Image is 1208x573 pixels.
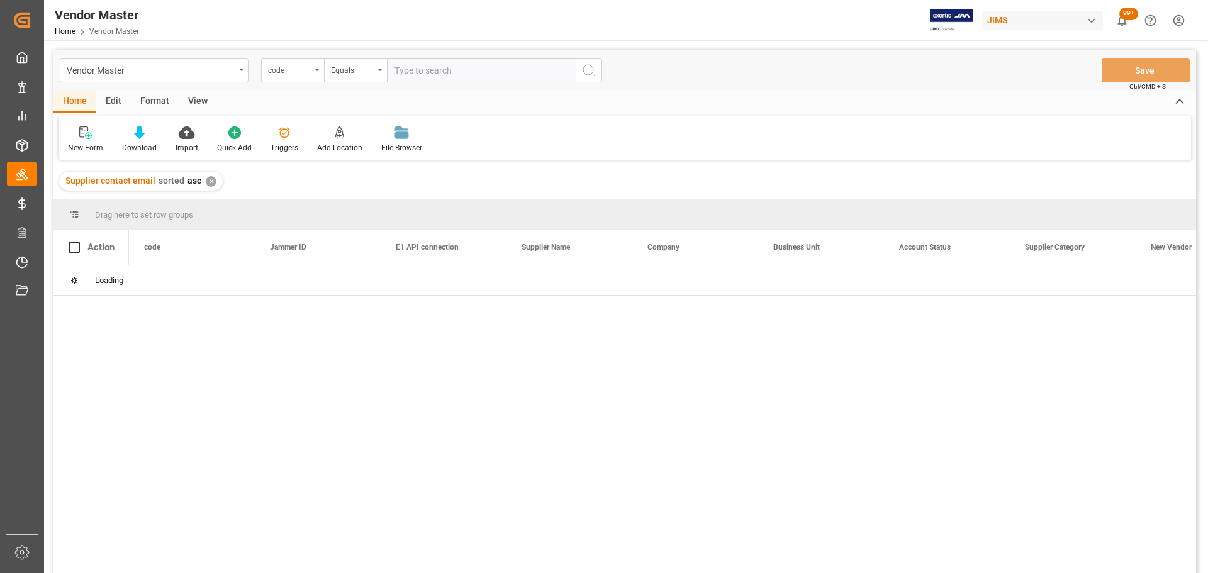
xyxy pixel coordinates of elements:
div: Action [87,242,115,253]
span: E1 API connection [396,243,459,252]
span: Supplier Name [522,243,570,252]
span: Company [647,243,679,252]
div: JIMS [982,11,1103,30]
div: Triggers [271,142,298,153]
button: open menu [324,58,387,82]
span: Account Status [899,243,951,252]
div: Equals [331,62,374,76]
span: Business Unit [773,243,820,252]
span: Supplier Category [1025,243,1085,252]
div: Add Location [317,142,362,153]
div: View [179,91,217,113]
span: New Vendor [1151,243,1192,252]
div: code [268,62,311,76]
div: Home [53,91,96,113]
button: open menu [60,58,249,82]
button: Help Center [1136,6,1165,35]
span: sorted [159,175,184,186]
span: asc [187,175,201,186]
button: JIMS [982,8,1108,32]
input: Type to search [387,58,576,82]
span: Drag here to set row groups [95,210,193,220]
div: Format [131,91,179,113]
img: Exertis%20JAM%20-%20Email%20Logo.jpg_1722504956.jpg [930,9,973,31]
button: open menu [261,58,324,82]
div: Vendor Master [67,62,235,77]
div: ✕ [206,176,216,187]
div: Import [176,142,198,153]
span: Supplier contact email [65,175,155,186]
a: Home [55,27,75,36]
div: Edit [96,91,131,113]
div: File Browser [381,142,422,153]
button: show 100 new notifications [1108,6,1136,35]
div: New Form [68,142,103,153]
div: Vendor Master [55,6,139,25]
button: Save [1102,58,1190,82]
span: Jammer ID [270,243,306,252]
span: 99+ [1119,8,1138,20]
span: Loading [95,275,123,285]
div: Download [122,142,157,153]
button: search button [576,58,602,82]
span: code [144,243,160,252]
div: Quick Add [217,142,252,153]
span: Ctrl/CMD + S [1129,82,1166,91]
